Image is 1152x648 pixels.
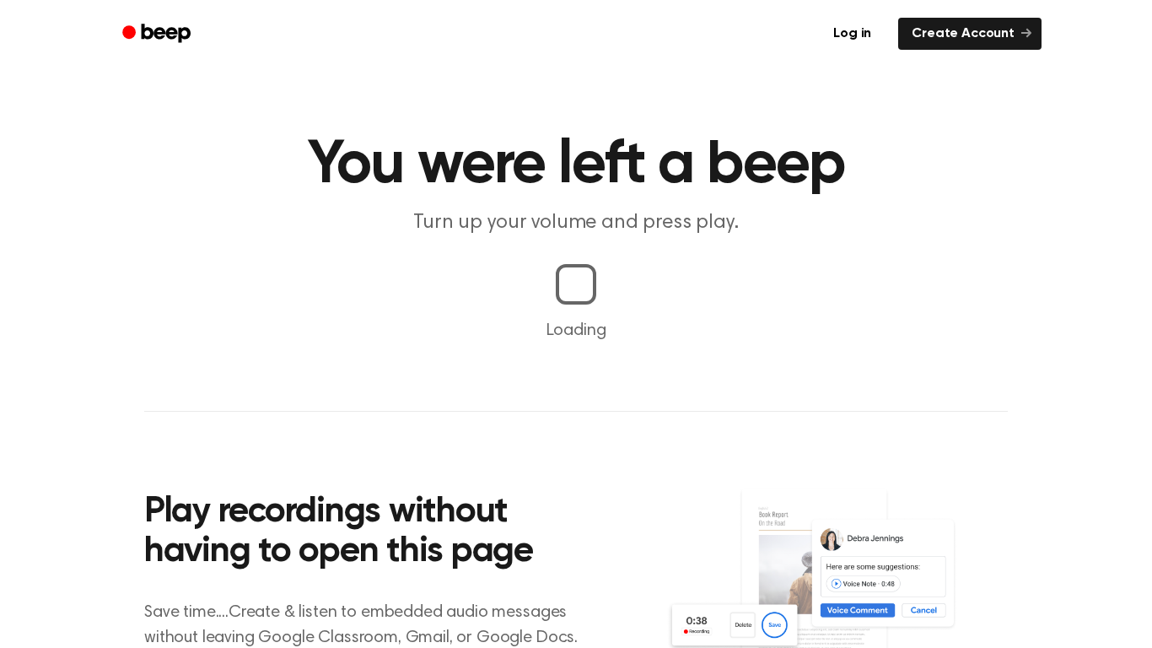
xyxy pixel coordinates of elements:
a: Beep [110,18,206,51]
h1: You were left a beep [144,135,1008,196]
a: Create Account [898,18,1042,50]
a: Log in [816,14,888,53]
p: Turn up your volume and press play. [252,209,900,237]
h2: Play recordings without having to open this page [144,493,599,573]
p: Loading [20,318,1132,343]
